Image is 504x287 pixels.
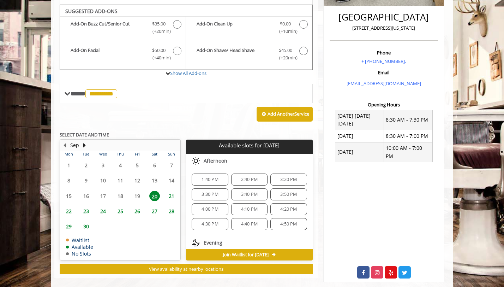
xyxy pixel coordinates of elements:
span: Afternoon [204,158,227,164]
td: Select day20 [146,188,163,204]
p: Available slots for [DATE] [189,142,310,148]
span: Join Waitlist for [DATE] [223,252,269,258]
h3: Phone [331,50,436,55]
h3: Email [331,70,436,75]
th: Sat [146,151,163,158]
span: Evening [204,240,222,246]
button: Add AnotherService [257,107,313,122]
td: Select day25 [112,204,128,219]
img: evening slots [192,239,200,247]
span: $45.00 [279,47,292,54]
b: Add-On Clean Up [197,20,271,35]
div: 3:20 PM [270,174,307,186]
div: 3:30 PM [192,188,228,200]
span: 27 [149,206,160,216]
span: 28 [166,206,177,216]
span: 26 [132,206,143,216]
div: 4:50 PM [270,218,307,230]
span: 4:20 PM [280,206,297,212]
button: Next Month [82,141,87,149]
button: View availability at nearby locations [60,264,313,274]
th: Wed [95,151,112,158]
div: 3:50 PM [270,188,307,200]
span: (+40min ) [149,54,169,61]
td: [DATE] [335,142,384,162]
td: Select day28 [163,204,180,219]
span: 3:50 PM [280,192,297,197]
td: Select day24 [95,204,112,219]
b: Add-On Shave/ Head Shave [197,47,271,61]
label: Add-On Buzz Cut/Senior Cut [64,20,182,37]
img: afternoon slots [192,157,200,165]
b: Add-On Facial [71,47,145,61]
div: 4:10 PM [231,203,268,215]
span: 25 [115,206,126,216]
span: (+20min ) [275,54,296,61]
td: Select day27 [146,204,163,219]
span: 20 [149,191,160,201]
span: 3:40 PM [241,192,258,197]
td: 10:00 AM - 7:00 PM [384,142,432,162]
span: 2:40 PM [241,177,258,182]
td: 8:30 AM - 7:30 PM [384,110,432,130]
td: [DATE] [335,130,384,142]
td: Available [66,244,93,250]
span: (+20min ) [149,28,169,35]
td: Select day23 [77,204,94,219]
span: 30 [81,221,91,232]
span: $35.00 [152,20,166,28]
span: 29 [64,221,74,232]
label: Add-On Clean Up [190,20,308,37]
label: Add-On Shave/ Head Shave [190,47,308,63]
b: SUGGESTED ADD-ONS [65,8,118,14]
td: 8:30 AM - 7:00 PM [384,130,432,142]
div: 4:20 PM [270,203,307,215]
div: NYU Students Haircut Add-onS [60,5,313,70]
span: 21 [166,191,177,201]
a: Show All Add-ons [170,70,206,76]
td: [DATE] [DATE] [DATE] [335,110,384,130]
span: 4:30 PM [202,221,218,227]
span: 1:40 PM [202,177,218,182]
span: 24 [98,206,108,216]
span: 4:40 PM [241,221,258,227]
a: [EMAIL_ADDRESS][DOMAIN_NAME] [347,80,421,87]
span: 4:10 PM [241,206,258,212]
span: 3:30 PM [202,192,218,197]
div: 4:40 PM [231,218,268,230]
th: Mon [60,151,77,158]
h3: Opening Hours [330,102,438,107]
span: View availability at nearby locations [149,266,223,272]
b: SELECT DATE AND TIME [60,131,109,138]
span: 22 [64,206,74,216]
b: Add-On Buzz Cut/Senior Cut [71,20,145,35]
button: Sep [70,141,79,149]
label: Add-On Facial [64,47,182,63]
b: Add Another Service [268,111,309,117]
h2: [GEOGRAPHIC_DATA] [331,12,436,22]
button: Previous Month [62,141,67,149]
span: 3:20 PM [280,177,297,182]
div: 2:40 PM [231,174,268,186]
span: $50.00 [152,47,166,54]
td: Select day29 [60,219,77,234]
td: Select day21 [163,188,180,204]
div: 1:40 PM [192,174,228,186]
div: 4:00 PM [192,203,228,215]
div: 3:40 PM [231,188,268,200]
td: Select day26 [129,204,146,219]
span: 4:00 PM [202,206,218,212]
td: No Slots [66,251,93,256]
span: $0.00 [280,20,291,28]
th: Tue [77,151,94,158]
p: [STREET_ADDRESS][US_STATE] [331,24,436,32]
td: Select day30 [77,219,94,234]
a: + [PHONE_NUMBER]. [361,58,406,64]
th: Sun [163,151,180,158]
span: 4:50 PM [280,221,297,227]
th: Fri [129,151,146,158]
td: Waitlist [66,238,93,243]
td: Select day22 [60,204,77,219]
span: 23 [81,206,91,216]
